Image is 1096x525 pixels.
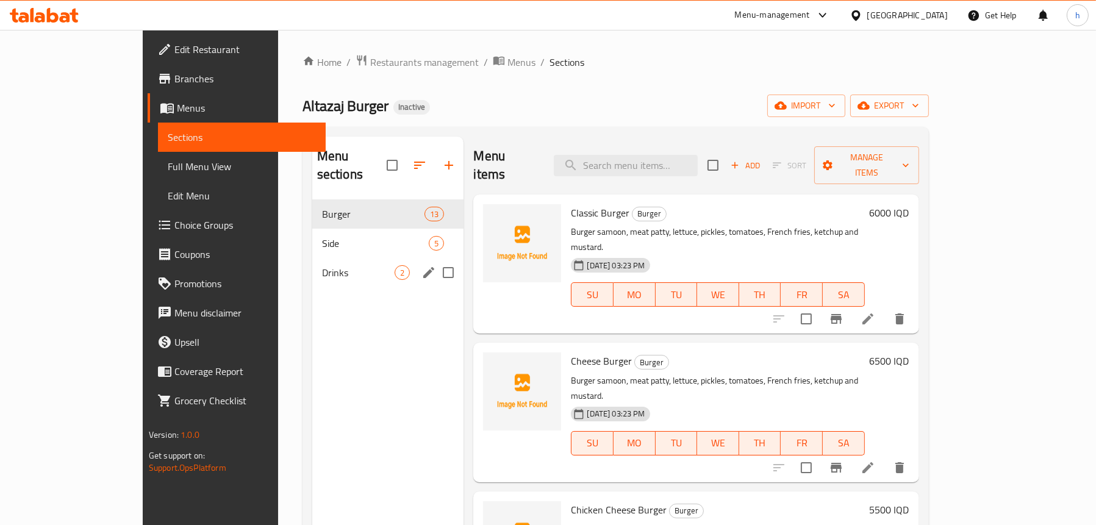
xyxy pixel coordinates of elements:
span: Chicken Cheese Burger [571,501,667,519]
h2: Menu items [473,147,539,184]
li: / [484,55,488,70]
button: delete [885,453,914,482]
button: Branch-specific-item [822,453,851,482]
h2: Menu sections [317,147,387,184]
nav: Menu sections [312,195,464,292]
p: Burger samoon, meat patty, lettuce, pickles, tomatoes, French fries, ketchup and mustard. [571,224,864,255]
span: TU [661,434,693,452]
div: Burger13 [312,199,464,229]
span: Select section first [765,156,814,175]
a: Promotions [148,269,326,298]
span: Coverage Report [174,364,316,379]
span: Add [729,159,762,173]
li: / [346,55,351,70]
h6: 6000 IQD [870,204,909,221]
div: Menu-management [735,8,810,23]
div: Burger [669,504,704,518]
span: Sort sections [405,151,434,180]
button: MO [614,431,656,455]
a: Full Menu View [158,152,326,181]
span: TH [744,434,776,452]
button: TH [739,282,781,307]
a: Edit menu item [861,460,875,475]
a: Sections [158,123,326,152]
img: Classic Burger [483,204,561,282]
input: search [554,155,698,176]
span: Classic Burger [571,204,629,222]
span: Choice Groups [174,218,316,232]
span: Restaurants management [370,55,479,70]
a: Branches [148,64,326,93]
a: Choice Groups [148,210,326,240]
a: Grocery Checklist [148,386,326,415]
span: Upsell [174,335,316,349]
span: Side [322,236,429,251]
a: Support.OpsPlatform [149,460,226,476]
span: WE [702,434,734,452]
nav: breadcrumb [303,54,929,70]
div: items [429,236,444,251]
span: Burger [322,207,424,221]
h6: 5500 IQD [870,501,909,518]
span: Manage items [824,150,909,180]
span: Promotions [174,276,316,291]
div: [GEOGRAPHIC_DATA] [867,9,948,22]
div: Burger [634,355,669,370]
span: Inactive [393,102,430,112]
button: SU [571,282,613,307]
button: export [850,95,929,117]
button: TU [656,282,698,307]
span: WE [702,286,734,304]
a: Edit Restaurant [148,35,326,64]
span: 2 [395,267,409,279]
span: Branches [174,71,316,86]
span: Version: [149,427,179,443]
a: Upsell [148,327,326,357]
span: SA [828,286,860,304]
span: TH [744,286,776,304]
button: FR [781,282,823,307]
button: WE [697,282,739,307]
span: FR [786,286,818,304]
span: Burger [635,355,668,370]
button: SU [571,431,613,455]
span: MO [618,434,651,452]
button: import [767,95,845,117]
button: Add [726,156,765,175]
div: Side5 [312,229,464,258]
span: Drinks [322,265,395,280]
button: Add section [434,151,464,180]
span: Cheese Burger [571,352,632,370]
button: WE [697,431,739,455]
h6: 6500 IQD [870,352,909,370]
a: Restaurants management [356,54,479,70]
span: SU [576,434,608,452]
p: Burger samoon, meat patty, lettuce, pickles, tomatoes, French fries, ketchup and mustard. [571,373,864,404]
span: [DATE] 03:23 PM [582,260,650,271]
span: Sections [550,55,584,70]
button: Branch-specific-item [822,304,851,334]
span: [DATE] 03:23 PM [582,408,650,420]
div: Inactive [393,100,430,115]
a: Menu disclaimer [148,298,326,327]
span: Select all sections [379,152,405,178]
a: Menus [148,93,326,123]
div: items [395,265,410,280]
button: SA [823,282,865,307]
span: Burger [632,207,666,221]
span: Grocery Checklist [174,393,316,408]
img: Cheese Burger [483,352,561,430]
span: Burger [670,504,703,518]
span: 1.0.0 [181,427,200,443]
span: Edit Menu [168,188,316,203]
span: Select section [700,152,726,178]
span: Edit Restaurant [174,42,316,57]
span: import [777,98,836,113]
a: Coverage Report [148,357,326,386]
a: Edit menu item [861,312,875,326]
div: Drinks2edit [312,258,464,287]
button: TU [656,431,698,455]
a: Edit Menu [158,181,326,210]
span: FR [786,434,818,452]
button: edit [420,263,438,282]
